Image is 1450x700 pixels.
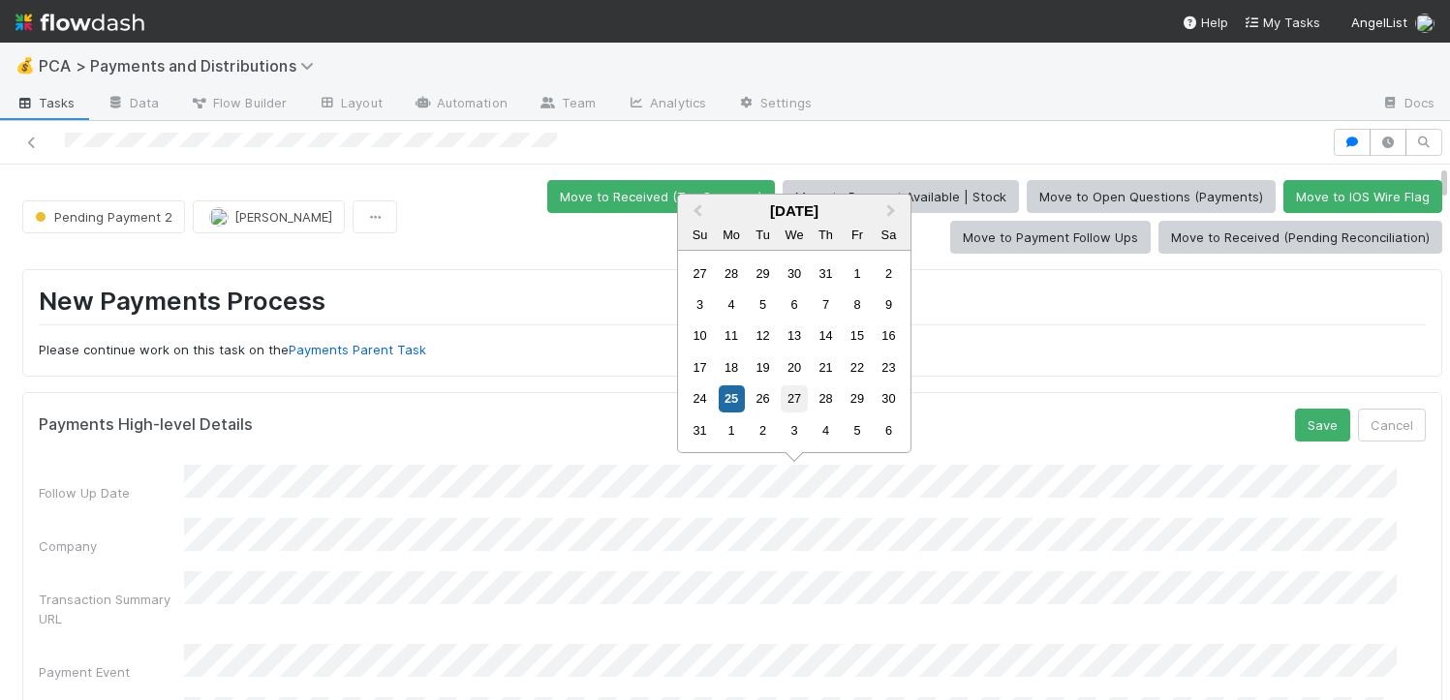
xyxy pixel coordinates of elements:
[844,354,870,380] div: Choose Friday, August 22nd, 2025
[684,258,904,446] div: Month August, 2025
[677,194,911,453] div: Choose Date
[876,322,902,349] div: Choose Saturday, August 16th, 2025
[1244,15,1320,30] span: My Tasks
[190,93,287,112] span: Flow Builder
[813,417,839,443] div: Choose Thursday, September 4th, 2025
[39,536,184,556] div: Company
[1283,180,1442,213] button: Move to IOS Wire Flag
[15,57,35,74] span: 💰
[844,417,870,443] div: Choose Friday, September 5th, 2025
[193,200,345,233] button: [PERSON_NAME]
[680,197,711,228] button: Previous Month
[22,200,185,233] button: Pending Payment 2
[1366,89,1450,120] a: Docs
[813,385,839,411] div: Choose Thursday, August 28th, 2025
[398,89,523,120] a: Automation
[750,417,776,443] div: Choose Tuesday, September 2nd, 2025
[844,222,870,248] div: Friday
[302,89,398,120] a: Layout
[678,202,910,219] div: [DATE]
[687,417,713,443] div: Choose Sunday, August 31st, 2025
[781,260,807,287] div: Choose Wednesday, July 30th, 2025
[39,483,184,502] div: Follow Up Date
[719,385,745,411] div: Choose Monday, August 25th, 2025
[719,354,745,380] div: Choose Monday, August 18th, 2025
[547,180,775,213] button: Move to Received (Txn Summary)
[1358,409,1426,441] button: Cancel
[687,322,713,349] div: Choose Sunday, August 10th, 2025
[781,417,807,443] div: Choose Wednesday, September 3rd, 2025
[1027,180,1276,213] button: Move to Open Questions (Payments)
[687,291,713,318] div: Choose Sunday, August 3rd, 2025
[750,291,776,318] div: Choose Tuesday, August 5th, 2025
[876,291,902,318] div: Choose Saturday, August 9th, 2025
[1415,14,1435,33] img: avatar_e7d5656d-bda2-4d83-89d6-b6f9721f96bd.png
[844,385,870,411] div: Choose Friday, August 29th, 2025
[950,221,1151,254] button: Move to Payment Follow Ups
[687,260,713,287] div: Choose Sunday, July 27th, 2025
[1244,13,1320,32] a: My Tasks
[687,222,713,248] div: Sunday
[844,322,870,349] div: Choose Friday, August 15th, 2025
[39,341,1426,360] p: Please continue work on this task on the
[876,354,902,380] div: Choose Saturday, August 23rd, 2025
[1158,221,1442,254] button: Move to Received (Pending Reconciliation)
[174,89,302,120] a: Flow Builder
[844,260,870,287] div: Choose Friday, August 1st, 2025
[31,209,172,225] span: Pending Payment 2
[39,662,184,682] div: Payment Event
[15,6,144,39] img: logo-inverted-e16ddd16eac7371096b0.svg
[15,93,76,112] span: Tasks
[876,417,902,443] div: Choose Saturday, September 6th, 2025
[209,207,229,227] img: avatar_705b8750-32ac-4031-bf5f-ad93a4909bc8.png
[611,89,722,120] a: Analytics
[813,260,839,287] div: Choose Thursday, July 31st, 2025
[876,260,902,287] div: Choose Saturday, August 2nd, 2025
[523,89,611,120] a: Team
[750,222,776,248] div: Tuesday
[781,291,807,318] div: Choose Wednesday, August 6th, 2025
[1295,409,1350,441] button: Save
[813,354,839,380] div: Choose Thursday, August 21st, 2025
[91,89,174,120] a: Data
[687,385,713,411] div: Choose Sunday, August 24th, 2025
[719,417,745,443] div: Choose Monday, September 1st, 2025
[289,342,426,357] a: Payments Parent Task
[844,291,870,318] div: Choose Friday, August 8th, 2025
[722,89,827,120] a: Settings
[878,197,909,228] button: Next Month
[719,291,745,318] div: Choose Monday, August 4th, 2025
[1182,13,1228,32] div: Help
[813,322,839,349] div: Choose Thursday, August 14th, 2025
[234,209,332,225] span: [PERSON_NAME]
[876,222,902,248] div: Saturday
[719,260,745,287] div: Choose Monday, July 28th, 2025
[781,222,807,248] div: Wednesday
[783,180,1019,213] button: Move to Payment Available | Stock
[781,354,807,380] div: Choose Wednesday, August 20th, 2025
[39,286,1426,325] h1: New Payments Process
[39,56,324,76] span: PCA > Payments and Distributions
[781,322,807,349] div: Choose Wednesday, August 13th, 2025
[750,260,776,287] div: Choose Tuesday, July 29th, 2025
[1351,15,1407,30] span: AngelList
[687,354,713,380] div: Choose Sunday, August 17th, 2025
[781,385,807,411] div: Choose Wednesday, August 27th, 2025
[813,291,839,318] div: Choose Thursday, August 7th, 2025
[719,322,745,349] div: Choose Monday, August 11th, 2025
[750,385,776,411] div: Choose Tuesday, August 26th, 2025
[750,322,776,349] div: Choose Tuesday, August 12th, 2025
[39,415,253,435] h5: Payments High-level Details
[39,590,184,628] div: Transaction Summary URL
[813,222,839,248] div: Thursday
[719,222,745,248] div: Monday
[750,354,776,380] div: Choose Tuesday, August 19th, 2025
[876,385,902,411] div: Choose Saturday, August 30th, 2025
